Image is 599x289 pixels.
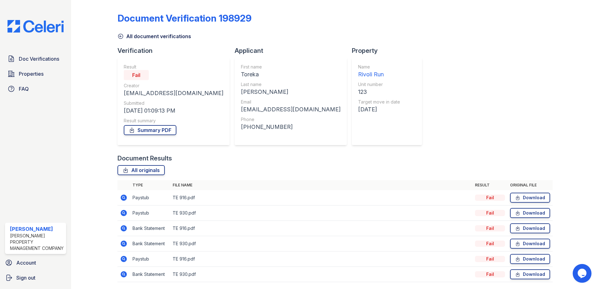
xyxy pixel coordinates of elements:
[170,221,472,236] td: TE 916.pdf
[573,264,593,283] iframe: chat widget
[475,210,505,216] div: Fail
[170,190,472,205] td: TE 916.pdf
[170,180,472,190] th: File name
[241,81,341,88] div: Last name
[130,180,170,190] th: Type
[117,46,235,55] div: Verification
[475,225,505,231] div: Fail
[3,20,69,33] img: CE_Logo_Blue-a8612792a0a2168367f1c8372b55b34899dd931a85d93a1a3d3e32e68fde9ad4.png
[130,221,170,236] td: Bank Statement
[170,267,472,282] td: TE 930.pdf
[241,99,341,105] div: Email
[475,241,505,247] div: Fail
[241,116,341,123] div: Phone
[358,105,400,114] div: [DATE]
[124,125,176,135] a: Summary PDF
[117,33,191,40] a: All document verifications
[352,46,427,55] div: Property
[358,64,400,70] div: Name
[510,239,550,249] a: Download
[130,236,170,251] td: Bank Statement
[475,256,505,262] div: Fail
[170,205,472,221] td: TE 930.pdf
[10,233,64,251] div: [PERSON_NAME] Property Management Company
[130,267,170,282] td: Bank Statement
[117,165,165,175] a: All originals
[5,68,66,80] a: Properties
[510,193,550,203] a: Download
[235,46,352,55] div: Applicant
[3,271,69,284] a: Sign out
[3,256,69,269] a: Account
[124,70,149,80] div: Fail
[124,118,223,124] div: Result summary
[124,100,223,106] div: Submitted
[241,70,341,79] div: Toreka
[510,254,550,264] a: Download
[472,180,508,190] th: Result
[5,83,66,95] a: FAQ
[16,259,36,266] span: Account
[5,53,66,65] a: Doc Verifications
[358,70,400,79] div: Rivoli Run
[510,223,550,233] a: Download
[170,236,472,251] td: TE 930.pdf
[130,205,170,221] td: Paystub
[10,225,64,233] div: [PERSON_NAME]
[170,251,472,267] td: TE 916.pdf
[475,271,505,277] div: Fail
[358,64,400,79] a: Name Rivoli Run
[130,190,170,205] td: Paystub
[241,88,341,96] div: [PERSON_NAME]
[19,55,59,63] span: Doc Verifications
[19,70,44,78] span: Properties
[358,88,400,96] div: 123
[241,123,341,131] div: [PHONE_NUMBER]
[117,154,172,163] div: Document Results
[16,274,35,281] span: Sign out
[130,251,170,267] td: Paystub
[124,106,223,115] div: [DATE] 01:09:13 PM
[358,99,400,105] div: Target move in date
[475,195,505,201] div: Fail
[241,64,341,70] div: First name
[510,208,550,218] a: Download
[19,85,29,93] span: FAQ
[124,89,223,98] div: [EMAIL_ADDRESS][DOMAIN_NAME]
[241,105,341,114] div: [EMAIL_ADDRESS][DOMAIN_NAME]
[358,81,400,88] div: Unit number
[117,13,252,24] div: Document Verification 198929
[508,180,553,190] th: Original file
[124,64,223,70] div: Result
[124,83,223,89] div: Creator
[510,269,550,279] a: Download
